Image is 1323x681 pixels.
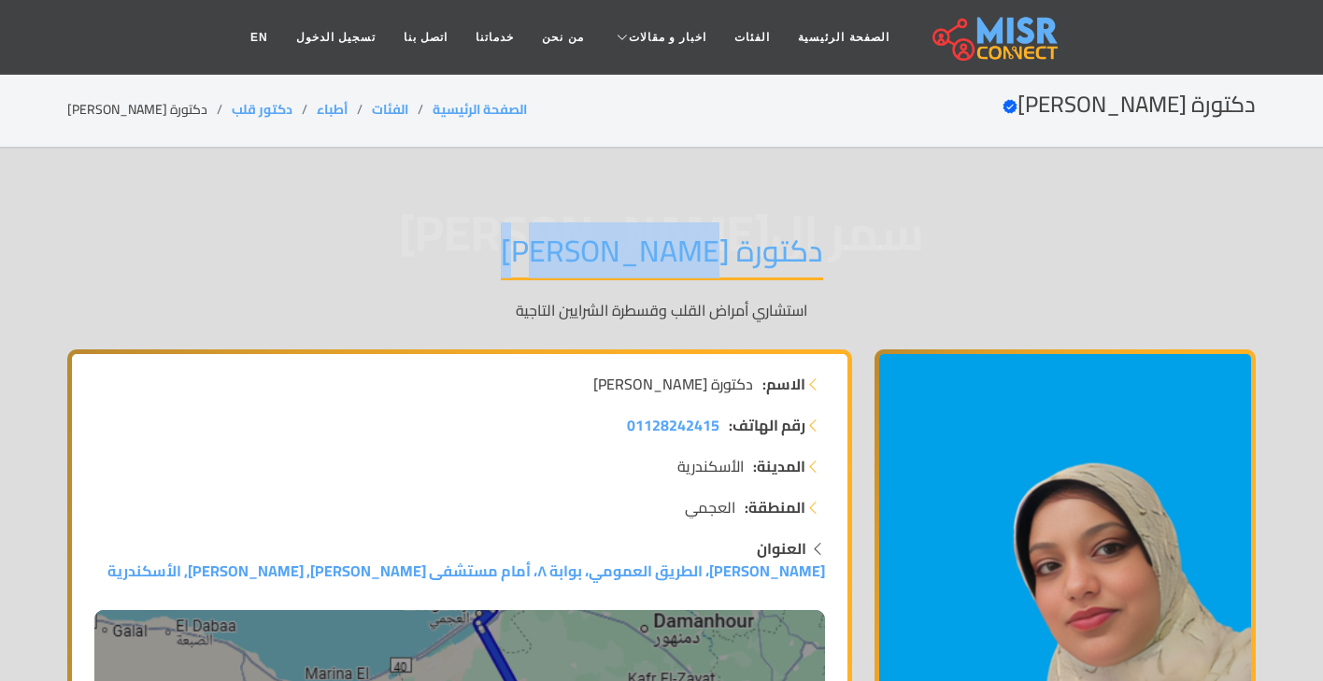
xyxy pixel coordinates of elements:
strong: رقم الهاتف: [729,414,805,436]
h2: دكتورة [PERSON_NAME] [1003,92,1256,119]
svg: Verified account [1003,99,1017,114]
a: اتصل بنا [390,20,462,55]
strong: المدينة: [753,455,805,477]
a: من نحن [528,20,597,55]
span: العجمي [685,496,735,518]
strong: العنوان [757,534,806,562]
strong: المنطقة: [745,496,805,518]
a: دكتور قلب [232,97,292,121]
strong: الاسم: [762,373,805,395]
a: تسجيل الدخول [282,20,390,55]
span: دكتورة [PERSON_NAME] [593,373,753,395]
a: الفئات [720,20,784,55]
a: خدماتنا [462,20,528,55]
span: اخبار و مقالات [629,29,707,46]
a: 01128242415 [627,414,719,436]
a: EN [236,20,282,55]
a: اخبار و مقالات [598,20,721,55]
span: 01128242415 [627,411,719,439]
a: الفئات [372,97,408,121]
span: الأسكندرية [677,455,744,477]
p: استشاري أمراض القلب وقسطرة الشرايين التاجية [67,299,1256,321]
h1: دكتورة [PERSON_NAME] [501,233,823,280]
a: الصفحة الرئيسية [433,97,527,121]
a: الصفحة الرئيسية [784,20,903,55]
a: أطباء [317,97,348,121]
li: دكتورة [PERSON_NAME] [67,100,232,120]
img: main.misr_connect [932,14,1058,61]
